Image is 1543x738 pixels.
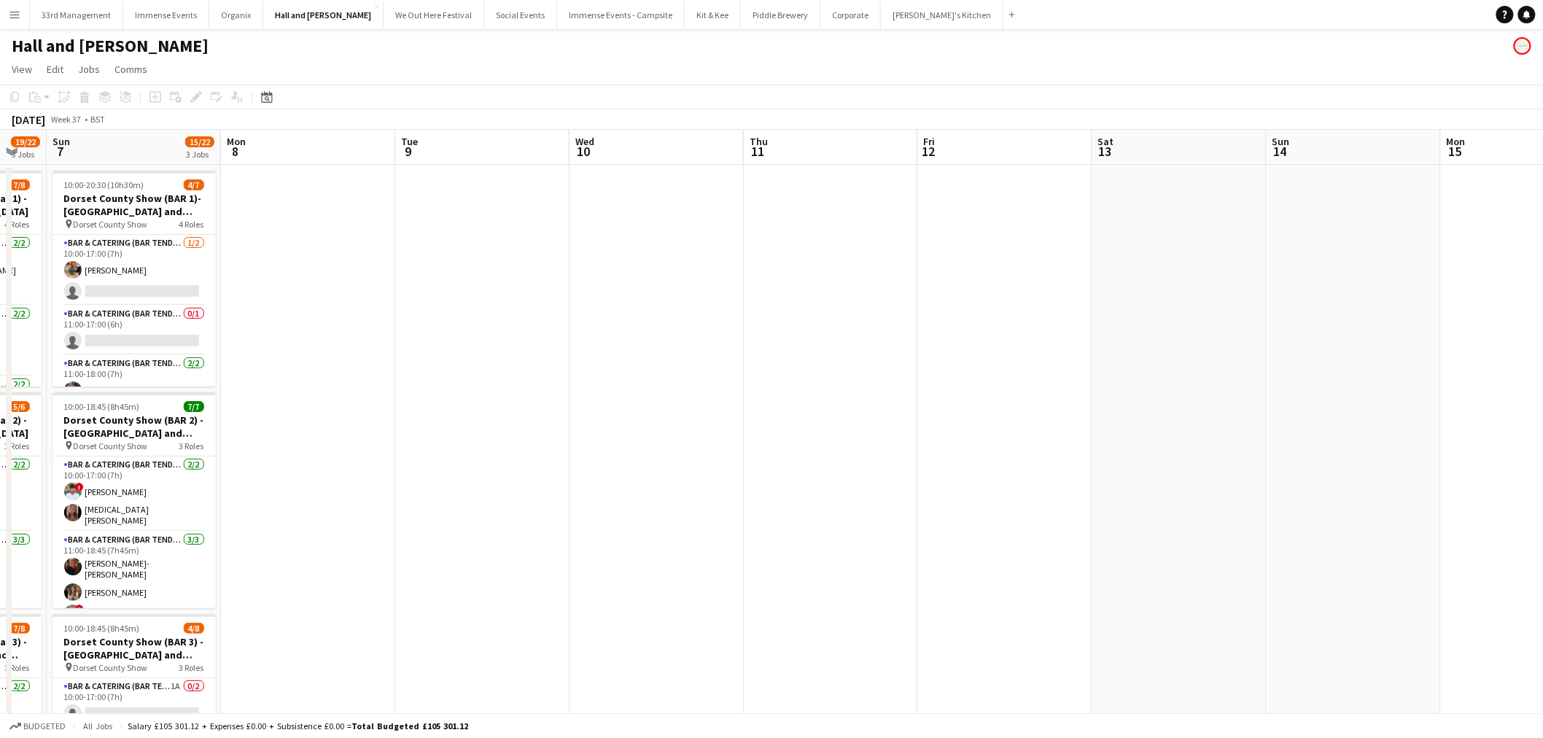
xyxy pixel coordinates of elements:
[557,1,685,29] button: Immense Events - Campsite
[128,720,468,731] div: Salary £105 301.12 + Expenses £0.00 + Subsistence £0.00 =
[741,1,820,29] button: Piddle Brewery
[47,63,63,76] span: Edit
[23,721,66,731] span: Budgeted
[114,63,147,76] span: Comms
[12,35,209,57] h1: Hall and [PERSON_NAME]
[48,114,85,125] span: Week 37
[109,60,153,79] a: Comms
[12,63,32,76] span: View
[90,114,105,125] div: BST
[351,720,468,731] span: Total Budgeted £105 301.12
[685,1,741,29] button: Kit & Kee
[820,1,881,29] button: Corporate
[1514,37,1531,55] app-user-avatar: Event Temps
[30,1,123,29] button: 33rd Management
[72,60,106,79] a: Jobs
[123,1,209,29] button: Immense Events
[484,1,557,29] button: Social Events
[78,63,100,76] span: Jobs
[384,1,484,29] button: We Out Here Festival
[7,718,68,734] button: Budgeted
[41,60,69,79] a: Edit
[263,1,384,29] button: Hall and [PERSON_NAME]
[209,1,263,29] button: Organix
[6,60,38,79] a: View
[80,720,115,731] span: All jobs
[881,1,1003,29] button: [PERSON_NAME]'s Kitchen
[12,112,45,127] div: [DATE]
